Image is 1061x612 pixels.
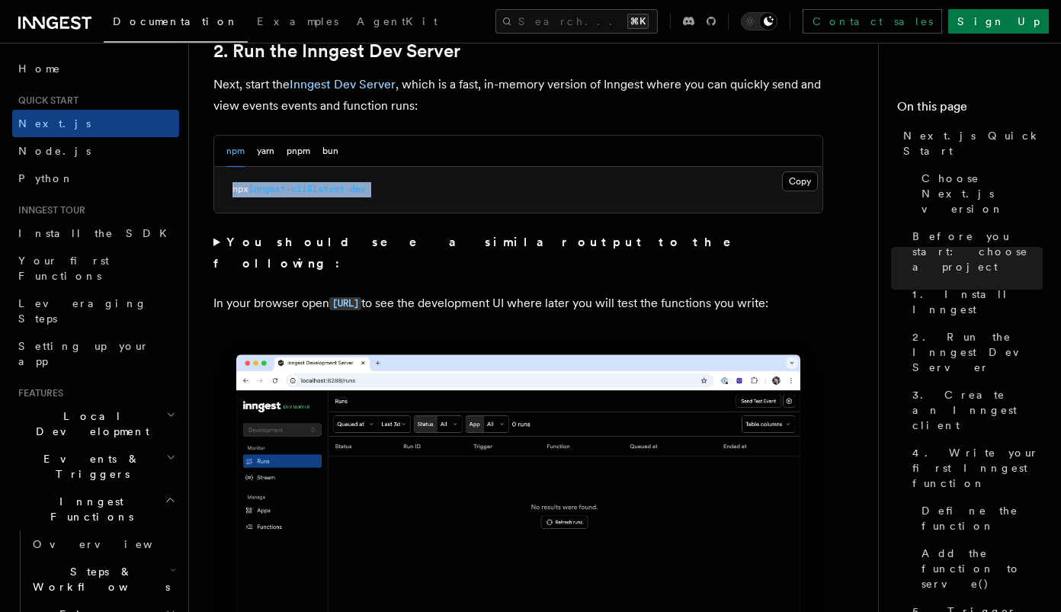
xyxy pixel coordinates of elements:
button: Local Development [12,402,179,445]
span: Steps & Workflows [27,564,170,594]
button: Events & Triggers [12,445,179,488]
button: Steps & Workflows [27,558,179,601]
h4: On this page [897,98,1043,122]
kbd: ⌘K [627,14,649,29]
a: Contact sales [803,9,942,34]
span: npx [232,184,248,194]
button: yarn [257,136,274,167]
a: Define the function [915,497,1043,540]
a: Your first Functions [12,247,179,290]
span: dev [350,184,366,194]
summary: You should see a similar output to the following: [213,232,823,274]
span: Quick start [12,95,79,107]
a: Add the function to serve() [915,540,1043,598]
a: 3. Create an Inngest client [906,381,1043,439]
span: Next.js [18,117,91,130]
span: AgentKit [357,15,438,27]
span: 4. Write your first Inngest function [912,445,1043,491]
span: Overview [33,538,190,550]
button: pnpm [287,136,310,167]
a: 1. Install Inngest [906,280,1043,323]
span: Next.js Quick Start [903,128,1043,159]
span: 1. Install Inngest [912,287,1043,317]
span: Your first Functions [18,255,109,282]
span: Define the function [922,503,1043,533]
span: 2. Run the Inngest Dev Server [912,329,1043,375]
a: Python [12,165,179,192]
span: Documentation [113,15,239,27]
a: 2. Run the Inngest Dev Server [213,40,460,62]
span: Python [18,172,74,184]
a: Sign Up [948,9,1049,34]
span: Events & Triggers [12,451,166,482]
button: bun [322,136,338,167]
span: Home [18,61,61,76]
span: Node.js [18,145,91,157]
a: Leveraging Steps [12,290,179,332]
span: Choose Next.js version [922,171,1043,216]
a: 2. Run the Inngest Dev Server [906,323,1043,381]
span: Examples [257,15,338,27]
a: Before you start: choose a project [906,223,1043,280]
a: Examples [248,5,348,41]
a: Node.js [12,137,179,165]
span: Leveraging Steps [18,297,147,325]
span: 3. Create an Inngest client [912,387,1043,433]
button: Copy [782,171,818,191]
p: Next, start the , which is a fast, in-memory version of Inngest where you can quickly send and vi... [213,74,823,117]
span: Inngest Functions [12,494,165,524]
button: Search...⌘K [495,9,658,34]
a: Setting up your app [12,332,179,375]
span: Setting up your app [18,340,149,367]
span: Add the function to serve() [922,546,1043,591]
span: Before you start: choose a project [912,229,1043,274]
a: Overview [27,530,179,558]
a: 4. Write your first Inngest function [906,439,1043,497]
span: inngest-cli@latest [248,184,345,194]
p: In your browser open to see the development UI where later you will test the functions you write: [213,293,823,315]
a: [URL] [329,296,361,310]
button: Inngest Functions [12,488,179,530]
a: Choose Next.js version [915,165,1043,223]
a: Documentation [104,5,248,43]
button: Toggle dark mode [741,12,777,30]
code: [URL] [329,297,361,310]
a: Install the SDK [12,219,179,247]
a: Next.js [12,110,179,137]
strong: You should see a similar output to the following: [213,235,752,271]
span: Local Development [12,409,166,439]
span: Features [12,387,63,399]
span: Install the SDK [18,227,176,239]
span: Inngest tour [12,204,85,216]
a: Home [12,55,179,82]
a: Next.js Quick Start [897,122,1043,165]
a: Inngest Dev Server [290,77,396,91]
a: AgentKit [348,5,447,41]
button: npm [226,136,245,167]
